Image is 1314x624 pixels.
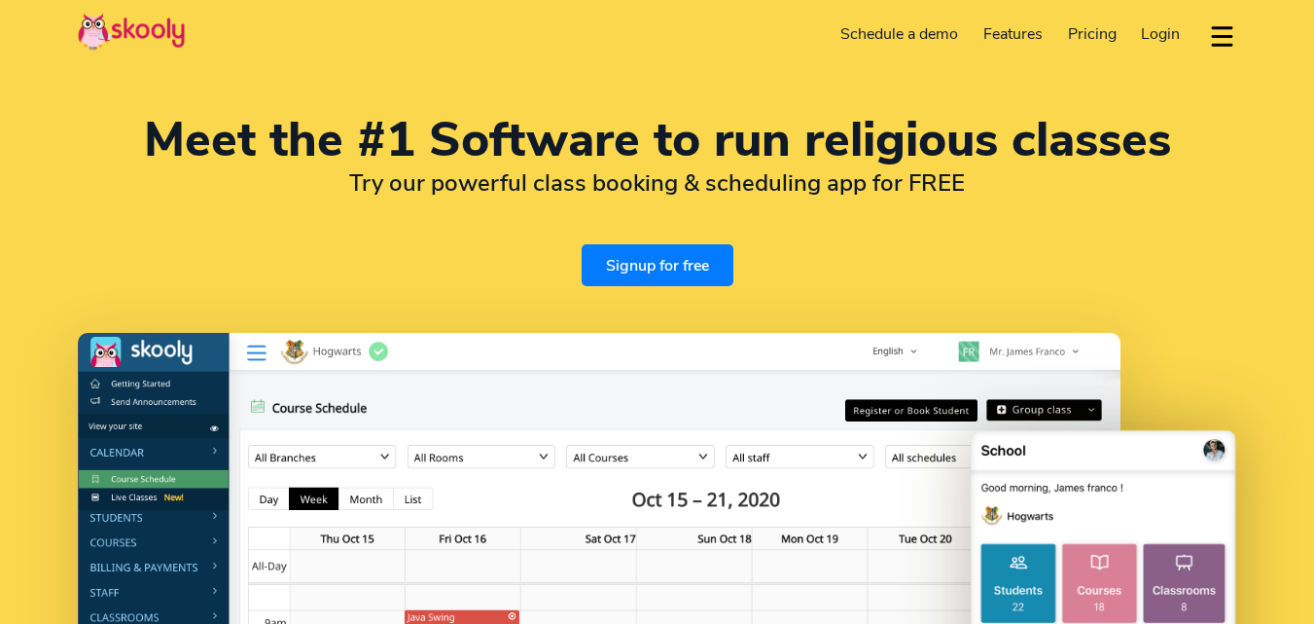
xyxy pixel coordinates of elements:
[78,117,1236,164] h1: Meet the #1 Software to run religious classes
[971,18,1055,50] a: Features
[1055,18,1129,50] a: Pricing
[582,244,733,286] a: Signup for free
[1068,23,1117,45] span: Pricing
[78,168,1236,198] h2: Try our powerful class booking & scheduling app for FREE
[1128,18,1192,50] a: Login
[829,18,972,50] a: Schedule a demo
[78,13,185,51] img: Skooly
[1141,23,1180,45] span: Login
[1208,14,1236,58] button: dropdown menu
